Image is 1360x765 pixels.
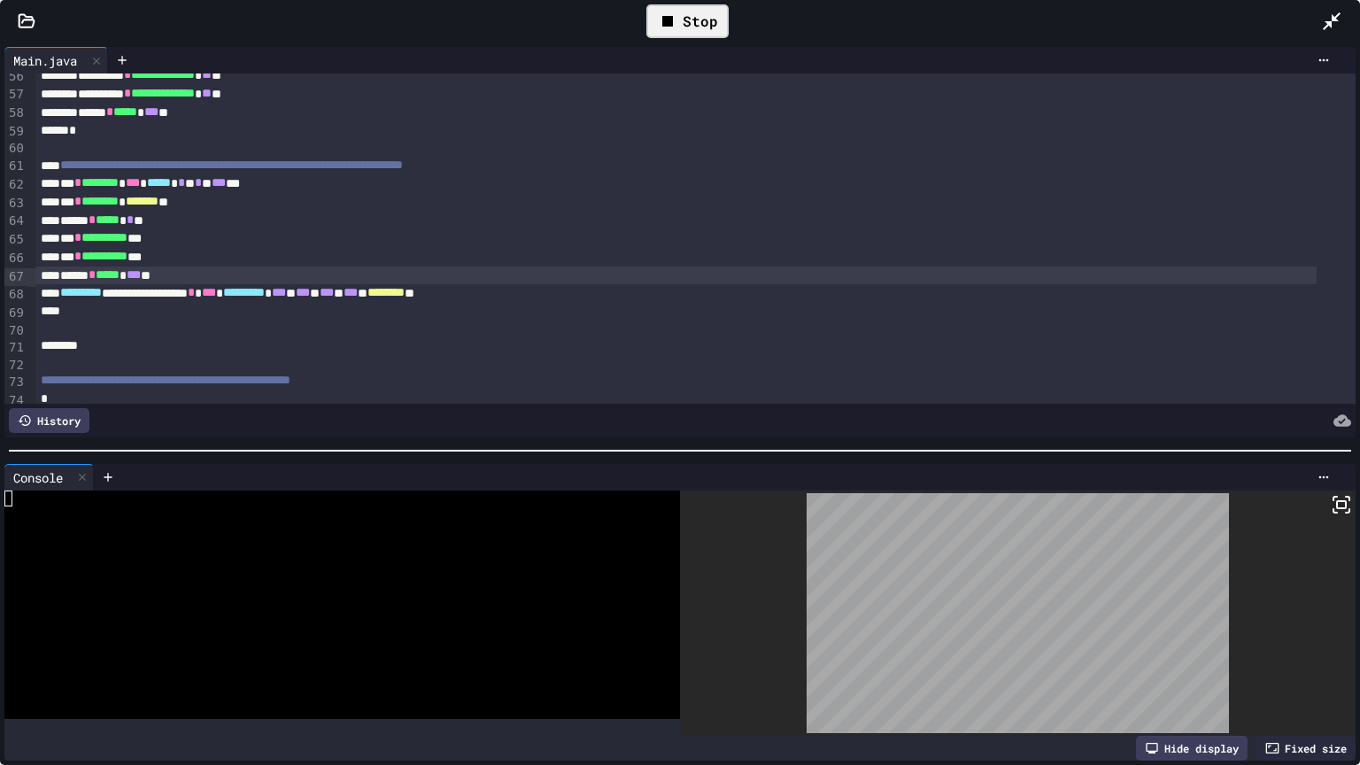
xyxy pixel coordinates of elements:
[4,374,27,392] div: 73
[4,392,27,410] div: 74
[4,339,27,357] div: 71
[4,68,27,87] div: 56
[4,357,27,375] div: 72
[4,286,27,305] div: 68
[4,140,27,158] div: 60
[4,268,27,287] div: 67
[4,123,27,141] div: 59
[4,158,27,176] div: 61
[9,408,89,433] div: History
[4,176,27,195] div: 62
[4,104,27,123] div: 58
[4,212,27,231] div: 64
[4,231,27,250] div: 65
[4,86,27,104] div: 57
[4,305,27,322] div: 69
[7,7,122,112] div: Chat with us now!Close
[4,250,27,268] div: 66
[4,195,27,213] div: 63
[4,322,27,340] div: 70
